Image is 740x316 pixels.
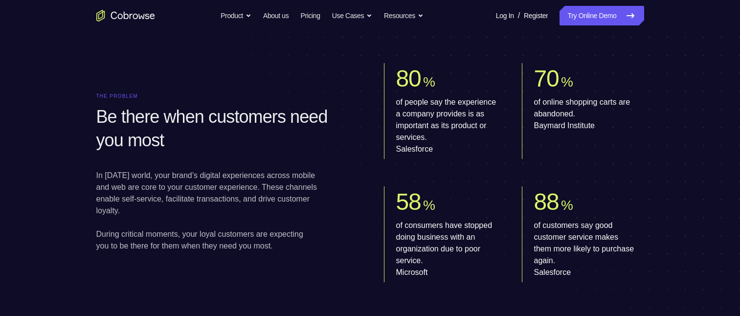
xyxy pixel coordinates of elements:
[534,220,636,278] p: of customers say good customer service makes them more likely to purchase again.
[524,6,548,25] a: Register
[560,6,644,25] a: Try Online Demo
[396,96,498,155] p: of people say the experience a company provides is as important as its product or services.
[561,198,573,213] span: %
[396,220,498,278] p: of consumers have stopped doing business with an organization due to poor service.
[423,198,435,213] span: %
[396,267,498,278] span: Microsoft
[384,6,424,25] button: Resources
[96,105,353,152] h2: Be there when customers need you most
[332,6,372,25] button: Use Cases
[96,170,317,217] p: In [DATE] world, your brand’s digital experiences across mobile and web are core to your customer...
[534,267,636,278] span: Salesforce
[96,93,357,99] p: The problem
[96,228,317,252] p: During critical moments, your loyal customers are expecting you to be there for them when they ne...
[496,6,514,25] a: Log In
[396,189,421,215] span: 58
[561,74,573,90] span: %
[534,120,636,132] span: Baymard Institute
[534,189,559,215] span: 88
[534,66,559,91] span: 70
[96,10,155,22] a: Go to the home page
[396,66,421,91] span: 80
[263,6,289,25] a: About us
[396,143,498,155] span: Salesforce
[221,6,251,25] button: Product
[518,10,520,22] span: /
[423,74,435,90] span: %
[534,96,636,132] p: of online shopping carts are abandoned.
[300,6,320,25] a: Pricing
